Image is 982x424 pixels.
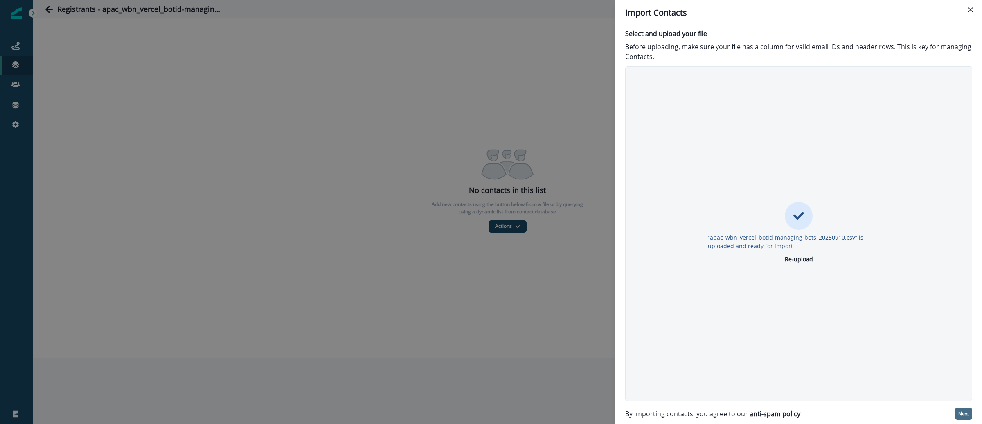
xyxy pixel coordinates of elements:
a: anti-spam policy [750,409,800,418]
p: By importing contacts, you agree to our [625,409,800,419]
p: Select and upload your file [625,29,972,39]
p: Import Contacts [625,7,687,19]
button: Next [955,408,972,420]
button: Re-upload [780,254,818,266]
p: Next [958,411,969,417]
p: Before uploading, make sure your file has a column for valid email IDs and header rows. This is k... [625,42,972,61]
p: Re-upload [785,256,813,263]
button: Close [964,3,977,16]
p: “apac_wbn_vercel_botid-managing-bots_20250910.csv” is uploaded and ready for import [708,233,890,250]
